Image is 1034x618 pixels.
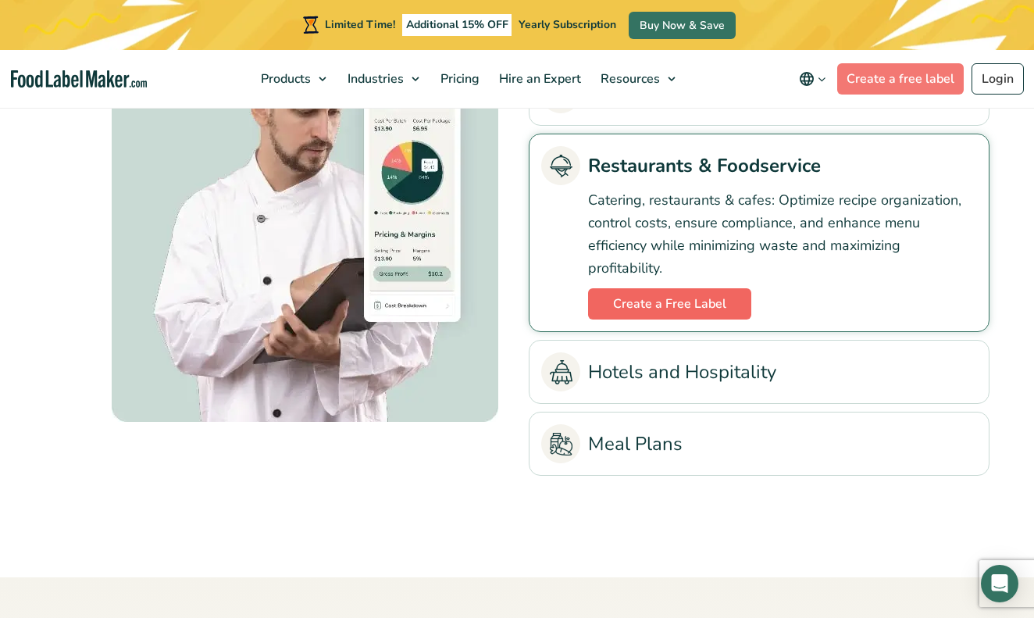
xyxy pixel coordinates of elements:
[588,189,977,279] p: Catering, restaurants & cafes: Optimize recipe organization, control costs, ensure compliance, an...
[541,146,977,185] a: Restaurants & Foodservice
[529,412,989,476] li: Meal Plans
[490,50,587,108] a: Hire an Expert
[494,70,583,88] span: Hire an Expert
[541,352,977,391] a: Hotels and Hospitality
[519,17,616,32] span: Yearly Subscription
[256,70,312,88] span: Products
[596,70,661,88] span: Resources
[629,12,736,39] a: Buy Now & Save
[529,340,989,404] li: Hotels and Hospitality
[251,50,334,108] a: Products
[402,14,512,36] span: Additional 15% OFF
[972,63,1024,95] a: Login
[541,424,977,463] a: Meal Plans
[837,63,964,95] a: Create a free label
[343,70,405,88] span: Industries
[588,288,751,320] a: Create a Free Label
[981,565,1018,602] div: Open Intercom Messenger
[431,50,486,108] a: Pricing
[591,50,683,108] a: Resources
[325,17,395,32] span: Limited Time!
[338,50,427,108] a: Industries
[529,134,989,332] li: Restaurants & Foodservice
[436,70,481,88] span: Pricing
